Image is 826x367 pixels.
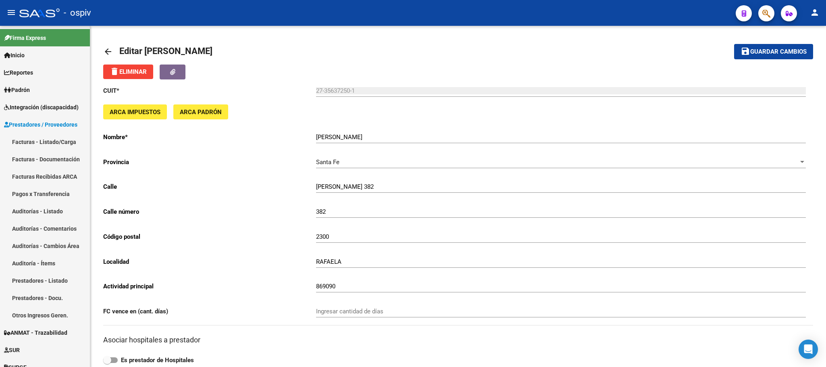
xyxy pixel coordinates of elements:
[4,51,25,60] span: Inicio
[4,346,20,354] span: SUR
[4,68,33,77] span: Reportes
[110,67,119,76] mat-icon: delete
[4,33,46,42] span: Firma Express
[103,232,316,241] p: Código postal
[110,68,147,75] span: Eliminar
[103,182,316,191] p: Calle
[173,104,228,119] button: ARCA Padrón
[4,103,79,112] span: Integración (discapacidad)
[4,328,67,337] span: ANMAT - Trazabilidad
[103,47,113,56] mat-icon: arrow_back
[180,108,222,116] span: ARCA Padrón
[121,357,194,364] strong: Es prestador de Hospitales
[103,104,167,119] button: ARCA Impuestos
[103,65,153,79] button: Eliminar
[103,158,316,167] p: Provincia
[6,8,16,17] mat-icon: menu
[64,4,91,22] span: - ospiv
[799,340,818,359] div: Open Intercom Messenger
[103,282,316,291] p: Actividad principal
[810,8,820,17] mat-icon: person
[734,44,813,59] button: Guardar cambios
[119,46,212,56] span: Editar [PERSON_NAME]
[4,85,30,94] span: Padrón
[750,48,807,56] span: Guardar cambios
[316,158,339,166] span: Santa Fe
[103,86,316,95] p: CUIT
[103,207,316,216] p: Calle número
[103,133,316,142] p: Nombre
[4,120,77,129] span: Prestadores / Proveedores
[110,108,160,116] span: ARCA Impuestos
[741,46,750,56] mat-icon: save
[103,257,316,266] p: Localidad
[103,334,813,346] h3: Asociar hospitales a prestador
[103,307,316,316] p: FC vence en (cant. días)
